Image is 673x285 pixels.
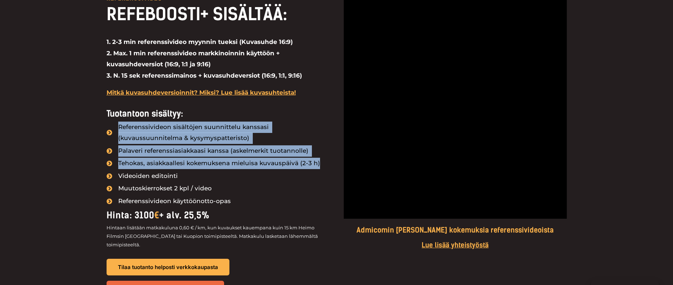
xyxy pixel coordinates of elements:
[344,226,567,234] h5: Admicomin [PERSON_NAME] kokemuksia referenssivideoista
[107,89,296,96] a: Mitkä kuvasuhdeversioinnit? Miksi? Lue lisää kuvasuhteista!
[107,223,330,249] p: Hintaan lisätään matkakuluna 0,60 € / km, kun kuvaukset kauempana kuin 15 km Heimo Filmsin [GEOGR...
[422,241,489,249] a: Lue lisää yhteistyöstä
[154,210,159,220] span: €
[107,109,330,119] h4: Tuotantoon sisältyy:
[107,207,330,223] div: Hinta: 3100 + alv. 25,5%
[116,145,308,157] span: Palaveri referenssiasiakkaasi kanssa (askelmerkit tuotannolle)
[107,259,229,275] a: Tilaa tuotanto helposti verkkokaupasta
[118,264,218,270] span: Tilaa tuotanto helposti verkkokaupasta
[107,3,330,25] h2: REFEBOOSTI+ SISÄLTÄÄ:
[107,38,302,79] strong: 1. 2-3 min referenssivideo myynnin tueksi (Kuvasuhde 16:9) 2. Max. 1 min referenssivideo markkino...
[116,171,178,182] span: Videoiden editointi
[116,183,212,194] span: Muutoskierrokset 2 kpl / video
[116,196,231,207] span: Referenssivideon käyttöönotto-opas
[116,122,330,144] span: Referenssivideon sisältöjen suunnittelu kanssasi (kuvaussuunnitelma & kysymyspatteristo)
[116,158,320,169] span: Tehokas, asiakkaallesi kokemuksena mieluisa kuvauspäivä (2-3 h)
